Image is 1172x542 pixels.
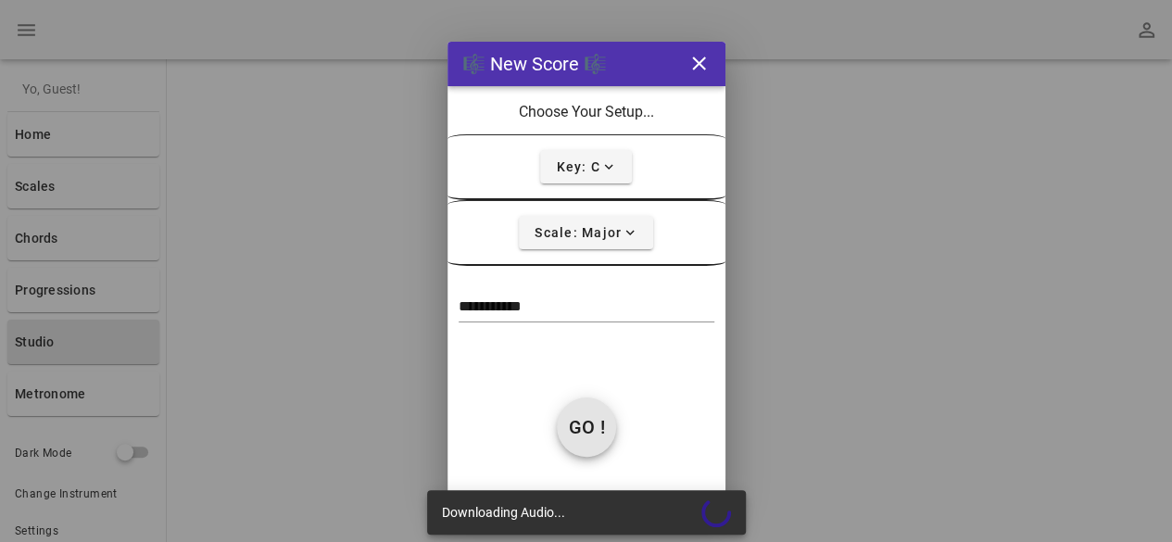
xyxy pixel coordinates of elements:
span: Choose Your Setup... [519,103,654,120]
span: Scale: Major [534,224,638,241]
div: Downloading Audio... [427,490,746,535]
button: Go ! [557,397,616,457]
div: 🎼 New Score 🎼 [462,50,607,78]
button: Key: C [540,150,632,183]
button: Scale: Major [519,216,653,249]
span: Key: C [555,158,617,175]
span: Go ! [557,416,616,438]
